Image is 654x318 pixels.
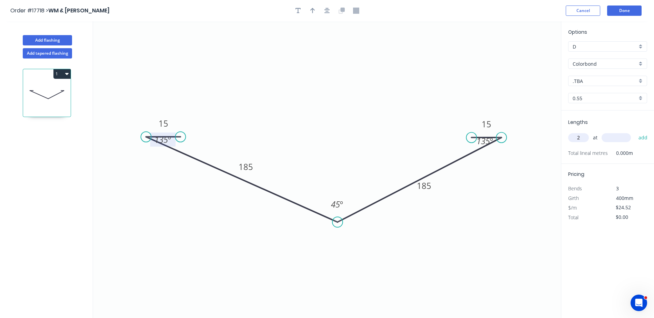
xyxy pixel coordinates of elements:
input: Thickness [573,95,637,102]
span: Options [568,29,587,35]
span: 3 [616,185,619,192]
span: Girth [568,195,579,201]
button: Add tapered flashing [23,48,72,59]
tspan: º [340,199,343,210]
tspan: º [490,135,493,147]
span: Order #17718 > [10,7,48,14]
button: Cancel [566,6,600,16]
span: Lengths [568,119,588,126]
span: 400mm [616,195,633,201]
svg: 0 [93,21,561,318]
iframe: Intercom live chat [631,295,647,311]
button: add [635,132,651,144]
span: WM & [PERSON_NAME] [48,7,110,14]
tspan: º [168,134,171,145]
tspan: 45 [331,199,340,210]
tspan: 15 [159,118,168,129]
input: Material [573,60,637,67]
button: Add flashing [23,35,72,45]
tspan: 185 [417,180,431,191]
span: 0.000m [608,148,633,158]
input: Price level [573,43,637,50]
tspan: 135 [476,135,490,147]
tspan: 15 [482,118,491,130]
span: Bends [568,185,582,192]
span: $/m [568,204,577,211]
span: Total [568,214,578,221]
span: Pricing [568,171,584,178]
button: Done [607,6,642,16]
button: 1 [53,69,71,79]
input: Colour [573,77,637,85]
span: Total lineal metres [568,148,608,158]
tspan: 185 [239,161,253,172]
span: at [593,133,597,142]
tspan: 135 [154,134,168,145]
